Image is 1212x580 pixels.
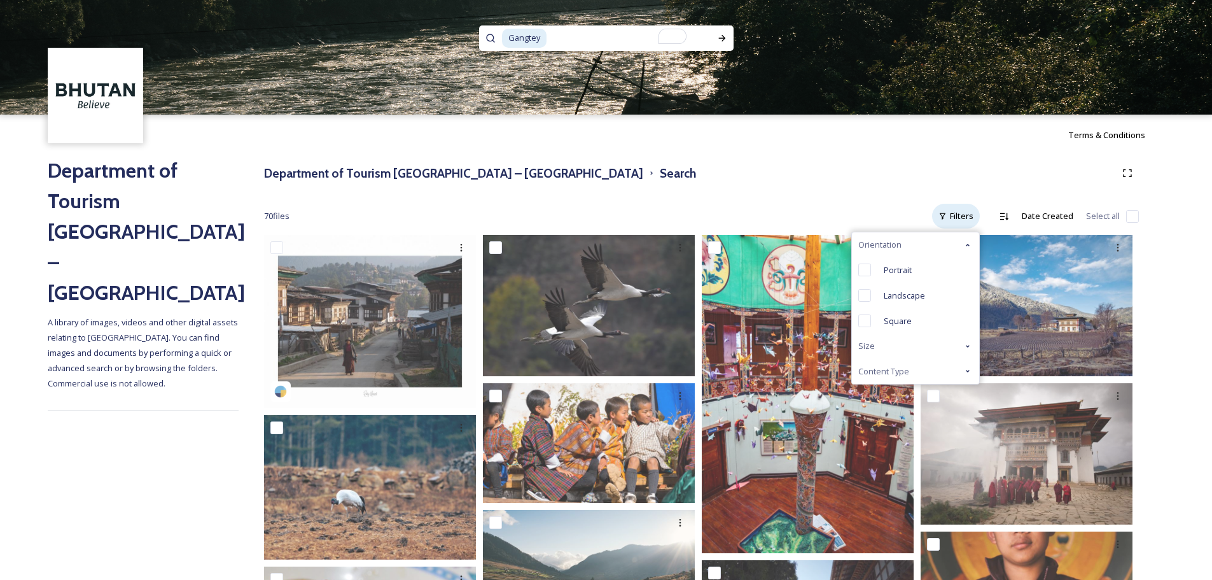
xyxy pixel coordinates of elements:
[660,164,696,183] h3: Search
[702,235,914,553] img: Phobjikha-valley-by-Alicia-Warner-4.jpg
[858,340,875,352] span: Size
[548,24,699,52] input: To enrich screen reader interactions, please activate Accessibility in Grammarly extension settings
[921,383,1132,525] img: Monks burning cypress leaves as incense in front of Gangtey Monastery.jpg
[264,164,643,183] h3: Department of Tourism [GEOGRAPHIC_DATA] – [GEOGRAPHIC_DATA]
[1015,204,1080,229] div: Date Created
[264,235,476,408] img: rudymareelphotography-18017976970575291.jpg
[274,385,287,398] img: snapsea-logo.png
[858,365,909,378] span: Content Type
[48,316,240,389] span: A library of images, videos and other digital assets relating to [GEOGRAPHIC_DATA]. You can find ...
[264,210,289,222] span: 70 file s
[50,50,142,142] img: BT_Logo_BB_Lockup_CMYK_High%2520Res.jpg
[483,235,695,376] img: Black Neck Cranes.jpg
[48,155,239,308] h2: Department of Tourism [GEOGRAPHIC_DATA] – [GEOGRAPHIC_DATA]
[1068,129,1145,141] span: Terms & Conditions
[884,264,912,276] span: Portrait
[921,235,1132,376] img: Phobjikha-valley-by-Alicia-Warner-34.jpg
[502,29,547,47] span: Gangtey
[932,204,980,229] div: Filters
[858,239,902,251] span: Orientation
[1086,210,1120,222] span: Select all
[264,415,476,560] img: Phobjikha-valley-by-Alicia-Warner-1.jpg
[483,383,695,502] img: Black-Necked Crane Festival in Gangtey-3.jpg
[884,290,925,302] span: Landscape
[1068,127,1164,143] a: Terms & Conditions
[884,315,912,327] span: Square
